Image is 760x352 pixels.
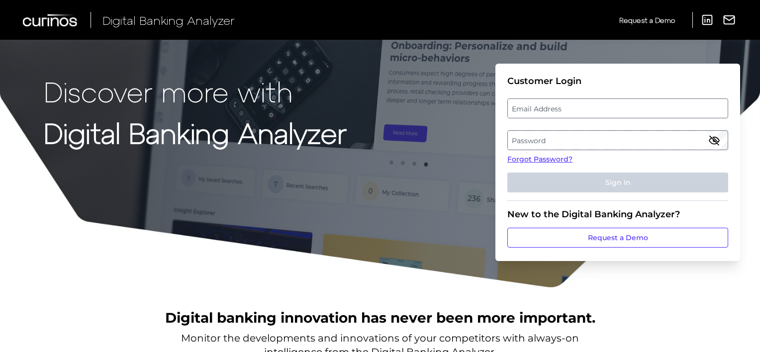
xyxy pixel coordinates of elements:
[44,76,347,107] p: Discover more with
[619,16,675,24] span: Request a Demo
[23,14,79,26] img: Curinos
[507,228,728,248] a: Request a Demo
[619,12,675,28] a: Request a Demo
[508,131,727,149] label: Password
[507,154,728,165] a: Forgot Password?
[44,116,347,149] strong: Digital Banking Analyzer
[102,13,235,27] span: Digital Banking Analyzer
[507,173,728,192] button: Sign In
[165,308,595,327] h2: Digital banking innovation has never been more important.
[507,209,728,220] div: New to the Digital Banking Analyzer?
[507,76,728,87] div: Customer Login
[508,99,727,117] label: Email Address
